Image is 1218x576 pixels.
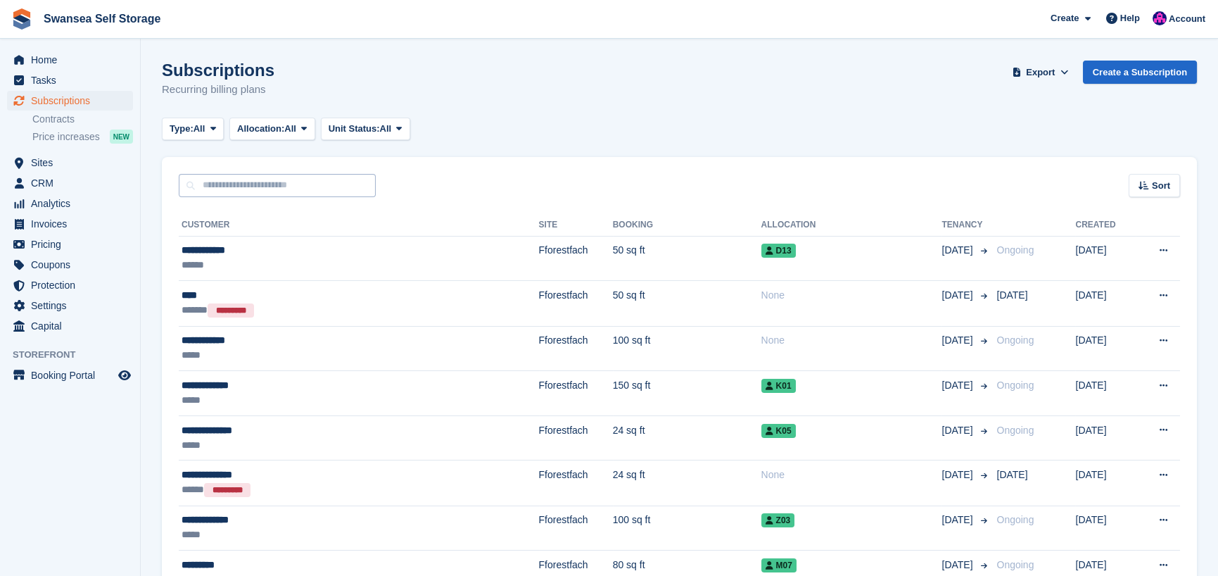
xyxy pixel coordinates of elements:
span: Home [31,50,115,70]
span: [DATE] [996,469,1027,480]
td: 100 sq ft [613,326,761,371]
a: menu [7,70,133,90]
span: Capital [31,316,115,336]
span: Booking Portal [31,365,115,385]
td: 24 sq ft [613,415,761,461]
span: Ongoing [996,334,1034,346]
td: Fforestfach [539,236,613,281]
button: Export [1010,61,1072,84]
a: Swansea Self Storage [38,7,166,30]
td: Fforestfach [539,371,613,416]
a: menu [7,173,133,193]
a: menu [7,194,133,213]
img: Donna Davies [1153,11,1167,25]
div: None [761,288,942,303]
span: Account [1169,12,1205,26]
a: menu [7,91,133,111]
span: Protection [31,275,115,295]
span: Export [1026,65,1055,80]
span: Storefront [13,348,140,362]
td: Fforestfach [539,415,613,461]
td: [DATE] [1075,506,1136,551]
button: Type: All [162,118,224,141]
span: All [194,122,205,136]
a: Create a Subscription [1083,61,1197,84]
span: K05 [761,424,796,438]
a: menu [7,153,133,173]
span: Price increases [32,130,100,144]
span: All [284,122,296,136]
span: Ongoing [996,559,1034,570]
span: Allocation: [237,122,284,136]
td: Fforestfach [539,461,613,506]
div: None [761,333,942,348]
span: Create [1051,11,1079,25]
span: [DATE] [996,289,1027,301]
span: M07 [761,558,797,572]
button: Unit Status: All [321,118,410,141]
span: [DATE] [941,468,975,482]
a: menu [7,275,133,295]
span: Invoices [31,214,115,234]
a: Price increases NEW [32,129,133,144]
p: Recurring billing plans [162,82,274,98]
img: stora-icon-8386f47178a22dfd0bd8f6a31ec36ba5ce8667c1dd55bd0f319d3a0aa187defe.svg [11,8,32,30]
span: CRM [31,173,115,193]
div: NEW [110,130,133,144]
td: 24 sq ft [613,461,761,506]
span: Tasks [31,70,115,90]
span: Ongoing [996,380,1034,391]
a: menu [7,234,133,254]
th: Allocation [761,214,942,237]
span: D13 [761,244,796,258]
td: [DATE] [1075,281,1136,326]
span: [DATE] [941,243,975,258]
th: Created [1075,214,1136,237]
span: Sort [1152,179,1170,193]
span: Coupons [31,255,115,275]
td: [DATE] [1075,371,1136,416]
td: 50 sq ft [613,281,761,326]
td: 50 sq ft [613,236,761,281]
span: Type: [170,122,194,136]
span: [DATE] [941,288,975,303]
h1: Subscriptions [162,61,274,80]
td: Fforestfach [539,281,613,326]
a: menu [7,296,133,315]
td: [DATE] [1075,461,1136,506]
div: None [761,468,942,482]
a: menu [7,214,133,234]
th: Customer [179,214,539,237]
span: Settings [31,296,115,315]
span: Analytics [31,194,115,213]
th: Tenancy [941,214,991,237]
td: 150 sq ft [613,371,761,416]
span: Subscriptions [31,91,115,111]
a: Contracts [32,113,133,126]
span: Z03 [761,513,795,527]
th: Site [539,214,613,237]
span: K01 [761,379,796,393]
span: [DATE] [941,333,975,348]
td: 100 sq ft [613,506,761,551]
a: menu [7,365,133,385]
span: Ongoing [996,425,1034,436]
td: Fforestfach [539,506,613,551]
span: Pricing [31,234,115,254]
th: Booking [613,214,761,237]
a: menu [7,255,133,275]
span: [DATE] [941,513,975,527]
span: [DATE] [941,558,975,572]
span: Unit Status: [329,122,380,136]
span: [DATE] [941,423,975,438]
td: Fforestfach [539,326,613,371]
span: Ongoing [996,244,1034,256]
td: [DATE] [1075,415,1136,461]
td: [DATE] [1075,326,1136,371]
span: All [380,122,392,136]
span: Ongoing [996,514,1034,525]
a: menu [7,50,133,70]
span: Sites [31,153,115,173]
a: Preview store [116,367,133,384]
a: menu [7,316,133,336]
